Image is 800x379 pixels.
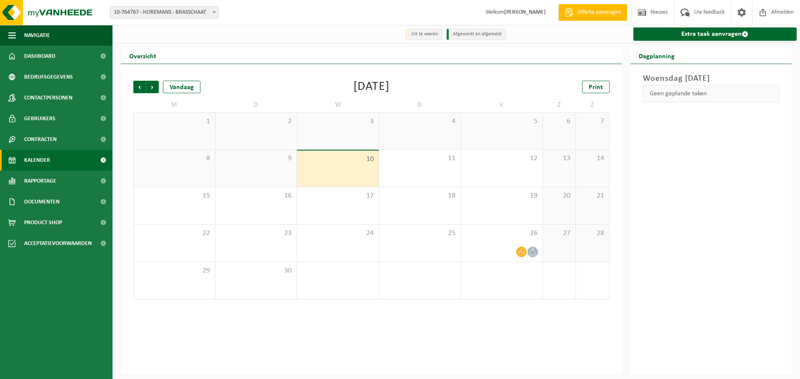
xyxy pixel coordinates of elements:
span: 11 [383,154,457,163]
span: 14 [580,154,605,163]
span: Gebruikers [24,108,55,129]
li: Afgewerkt en afgemeld [447,29,506,40]
span: 9 [220,154,293,163]
span: 28 [580,229,605,238]
span: 23 [220,229,293,238]
span: 4 [383,117,457,126]
span: Dashboard [24,46,55,67]
span: Print [589,84,603,91]
span: 24 [301,229,375,238]
span: 16 [220,191,293,201]
span: Navigatie [24,25,50,46]
span: 3 [301,117,375,126]
span: Acceptatievoorwaarden [24,233,92,254]
td: M [133,97,215,112]
span: 22 [138,229,211,238]
span: 6 [547,117,572,126]
span: 17 [301,191,375,201]
span: 27 [547,229,572,238]
span: 10-764767 - HOREMANS - BRASSCHAAT [110,7,218,18]
span: 26 [465,229,538,238]
h2: Overzicht [121,47,165,64]
span: Bedrijfsgegevens [24,67,73,87]
td: V [461,97,543,112]
span: 20 [547,191,572,201]
div: Geen geplande taken [643,85,780,102]
span: 13 [547,154,572,163]
h2: Dagplanning [630,47,683,64]
li: Uit te voeren [405,29,442,40]
span: Rapportage [24,171,56,191]
a: Print [582,81,610,93]
span: Documenten [24,191,60,212]
span: Contracten [24,129,57,150]
span: Product Shop [24,212,62,233]
span: 8 [138,154,211,163]
span: 25 [383,229,457,238]
a: Offerte aanvragen [558,4,627,21]
span: Offerte aanvragen [575,8,623,17]
h3: Woensdag [DATE] [643,72,780,85]
span: 7 [580,117,605,126]
td: D [215,97,297,112]
div: Vandaag [163,81,200,93]
span: 29 [138,266,211,275]
span: 10 [301,155,375,164]
td: D [379,97,461,112]
span: 30 [220,266,293,275]
strong: [PERSON_NAME] [504,9,546,15]
span: 18 [383,191,457,201]
span: 10-764767 - HOREMANS - BRASSCHAAT [110,6,219,19]
a: Extra taak aanvragen [633,27,797,41]
span: Vorige [133,81,146,93]
span: 5 [465,117,538,126]
span: Kalender [24,150,50,171]
span: 2 [220,117,293,126]
span: Contactpersonen [24,87,72,108]
span: 1 [138,117,211,126]
span: Volgende [146,81,159,93]
td: W [297,97,379,112]
td: Z [576,97,609,112]
span: 12 [465,154,538,163]
span: 21 [580,191,605,201]
div: [DATE] [353,81,390,93]
span: 15 [138,191,211,201]
span: 19 [465,191,538,201]
td: Z [543,97,576,112]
